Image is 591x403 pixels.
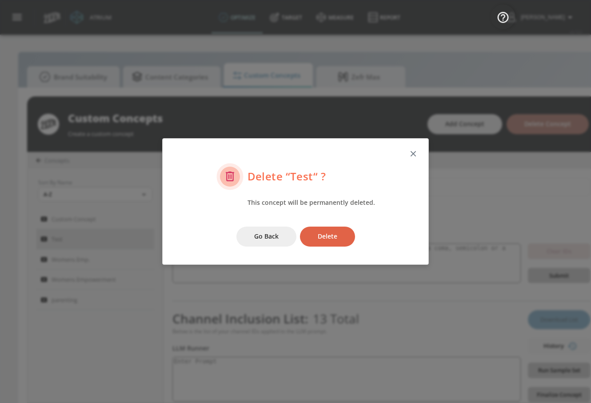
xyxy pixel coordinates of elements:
[491,4,515,29] button: Open Resource Center
[300,227,355,247] button: Delete
[248,196,375,209] div: This concept will be permanently deleted.
[318,231,337,242] span: Delete
[236,227,296,247] button: Go Back
[254,231,279,242] span: Go Back
[248,170,326,183] h5: Delete “ Test “ ?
